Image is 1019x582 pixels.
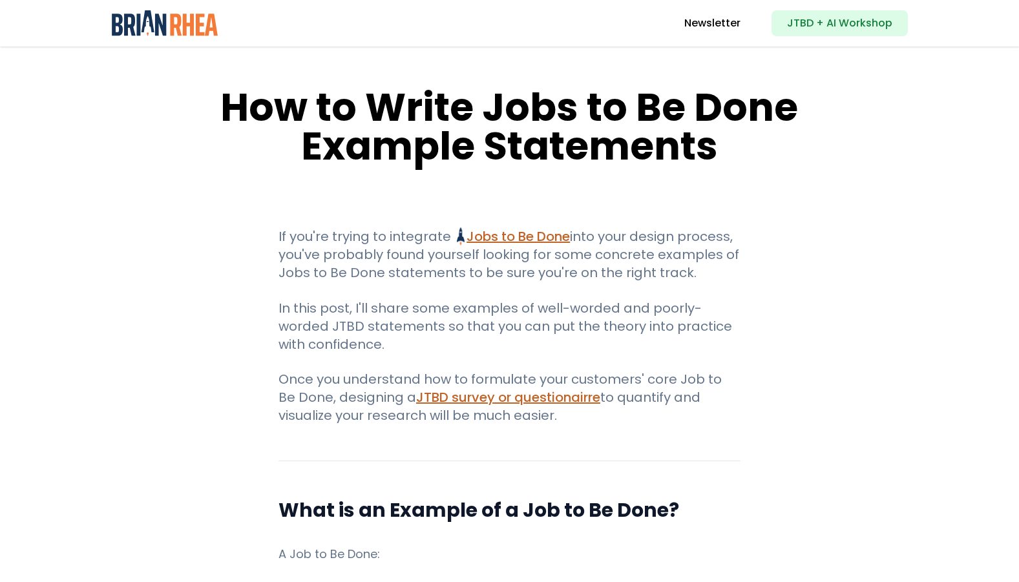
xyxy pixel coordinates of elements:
p: Once you understand how to formulate your customers' core Job to Be Done, designing a to quantify... [278,370,741,424]
h1: How to Write Jobs to Be Done Example Statements [170,88,849,165]
a: Jobs to Be Done [457,227,570,245]
h2: What is an Example of a Job to Be Done? [278,497,741,523]
p: If you're trying to integrate into your design process, you've probably found yourself looking fo... [278,227,741,282]
img: Brian Rhea [112,10,218,36]
p: A Job to Be Done: [278,544,741,565]
a: JTBD + AI Workshop [772,10,908,36]
p: In this post, I'll share some examples of well-worded and poorly-worded JTBD statements so that y... [278,299,741,353]
a: Newsletter [684,16,741,31]
a: JTBD survey or questionairre [416,388,600,406]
